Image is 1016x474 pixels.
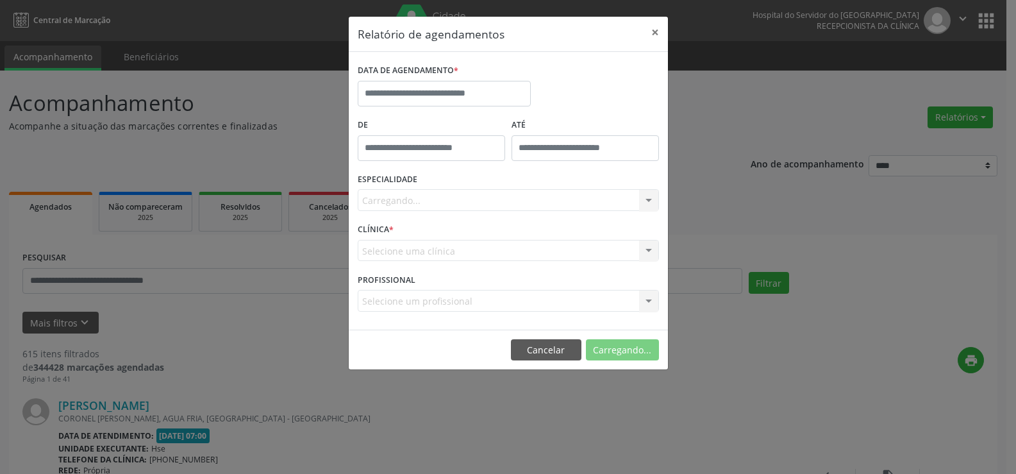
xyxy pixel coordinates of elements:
[642,17,668,48] button: Close
[586,339,659,361] button: Carregando...
[358,270,415,290] label: PROFISSIONAL
[358,61,458,81] label: DATA DE AGENDAMENTO
[358,26,504,42] h5: Relatório de agendamentos
[358,170,417,190] label: ESPECIALIDADE
[512,115,659,135] label: ATÉ
[358,115,505,135] label: De
[511,339,581,361] button: Cancelar
[358,220,394,240] label: CLÍNICA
